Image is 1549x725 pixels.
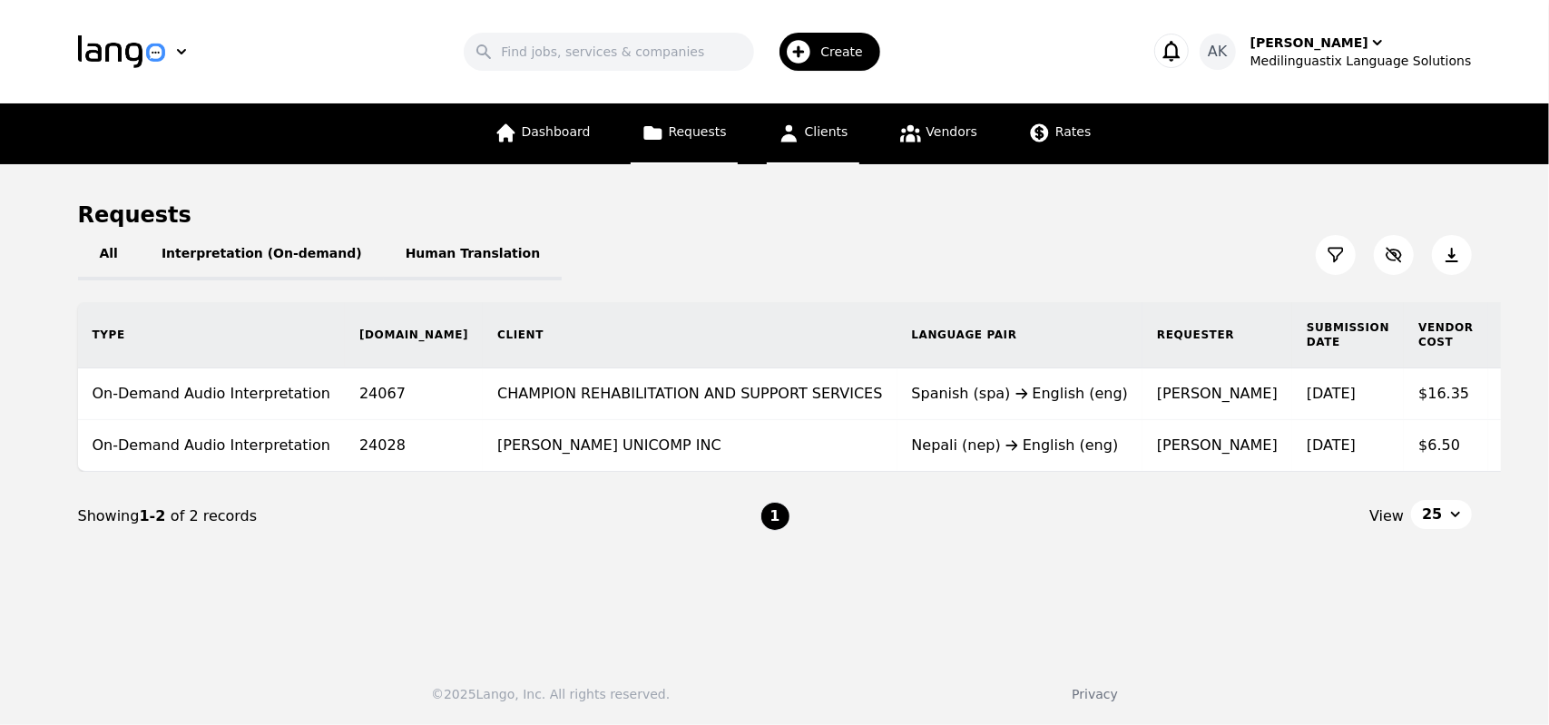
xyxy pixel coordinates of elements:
[926,124,977,139] span: Vendors
[888,103,988,164] a: Vendors
[464,33,754,71] input: Find jobs, services & companies
[1250,52,1472,70] div: Medilinguastix Language Solutions
[820,43,876,61] span: Create
[897,302,1143,368] th: Language Pair
[1404,420,1488,472] td: $6.50
[1411,500,1471,529] button: 25
[78,302,346,368] th: Type
[1142,368,1292,420] td: [PERSON_NAME]
[1250,34,1368,52] div: [PERSON_NAME]
[431,685,670,703] div: © 2025 Lango, Inc. All rights reserved.
[1072,687,1118,701] a: Privacy
[384,230,563,280] button: Human Translation
[1208,41,1227,63] span: AK
[345,302,483,368] th: [DOMAIN_NAME]
[767,103,859,164] a: Clients
[483,368,897,420] td: CHAMPION REHABILITATION AND SUPPORT SERVICES
[1404,368,1488,420] td: $16.35
[1055,124,1091,139] span: Rates
[483,302,897,368] th: Client
[483,420,897,472] td: [PERSON_NAME] UNICOMP INC
[1142,420,1292,472] td: [PERSON_NAME]
[522,124,591,139] span: Dashboard
[78,201,191,230] h1: Requests
[1200,34,1472,70] button: AK[PERSON_NAME]Medilinguastix Language Solutions
[1292,302,1404,368] th: Submission Date
[140,230,384,280] button: Interpretation (On-demand)
[1432,235,1472,275] button: Export Jobs
[1422,504,1442,525] span: 25
[805,124,848,139] span: Clients
[1404,302,1488,368] th: Vendor Cost
[1307,436,1356,454] time: [DATE]
[78,420,346,472] td: On-Demand Audio Interpretation
[1017,103,1102,164] a: Rates
[78,368,346,420] td: On-Demand Audio Interpretation
[78,35,165,68] img: Logo
[669,124,727,139] span: Requests
[78,472,1472,561] nav: Page navigation
[912,435,1129,456] div: Nepali (nep) English (eng)
[139,507,170,524] span: 1-2
[1142,302,1292,368] th: Requester
[78,505,760,527] div: Showing of 2 records
[1369,505,1404,527] span: View
[912,383,1129,405] div: Spanish (spa) English (eng)
[631,103,738,164] a: Requests
[1374,235,1414,275] button: Customize Column View
[484,103,602,164] a: Dashboard
[78,230,140,280] button: All
[754,25,891,78] button: Create
[345,368,483,420] td: 24067
[1307,385,1356,402] time: [DATE]
[345,420,483,472] td: 24028
[1316,235,1356,275] button: Filter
